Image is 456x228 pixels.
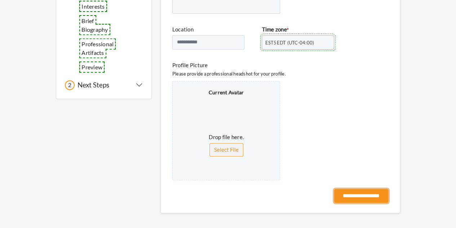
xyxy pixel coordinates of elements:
button: Select File [209,143,243,156]
div: 2 [65,80,75,90]
label: Time zone [262,25,289,34]
h3: Drop file here. [180,134,273,140]
span: EST5EDT (UTC-04:00) [265,35,324,50]
label: Profile Picture [172,61,208,69]
label: Location [172,25,194,34]
h5: Next Steps [75,81,109,89]
p: Please provide a professional headshot for your profile. [172,70,388,77]
abbr: required [287,27,289,33]
button: 2 Next Steps [65,80,143,90]
p: Current Avatar [209,89,244,96]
